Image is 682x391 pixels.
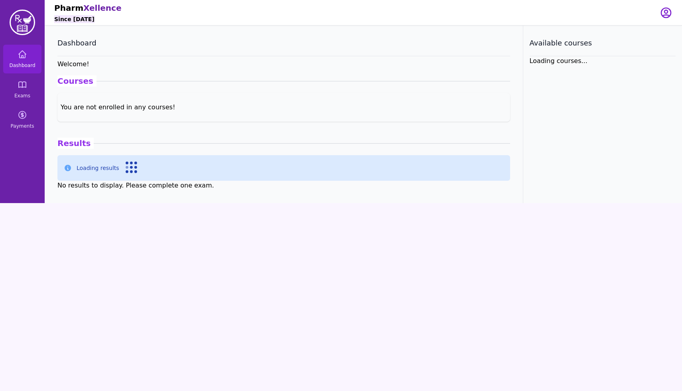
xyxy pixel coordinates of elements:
[14,93,30,99] span: Exams
[530,38,676,48] h3: Available courses
[10,10,35,35] img: PharmXellence Logo
[54,15,95,23] h6: Since [DATE]
[57,99,510,115] div: You are not enrolled in any courses!
[3,45,41,73] a: Dashboard
[83,3,121,13] span: Xellence
[57,138,94,149] span: Results
[77,164,119,172] p: Loading results
[3,75,41,104] a: Exams
[57,75,97,87] span: Courses
[57,38,510,48] h3: Dashboard
[57,181,510,190] div: No results to display. Please complete one exam.
[54,3,83,13] span: Pharm
[11,123,34,129] span: Payments
[530,56,676,66] div: Loading courses...
[9,62,35,69] span: Dashboard
[57,59,510,69] h6: Welcome !
[3,105,41,134] a: Payments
